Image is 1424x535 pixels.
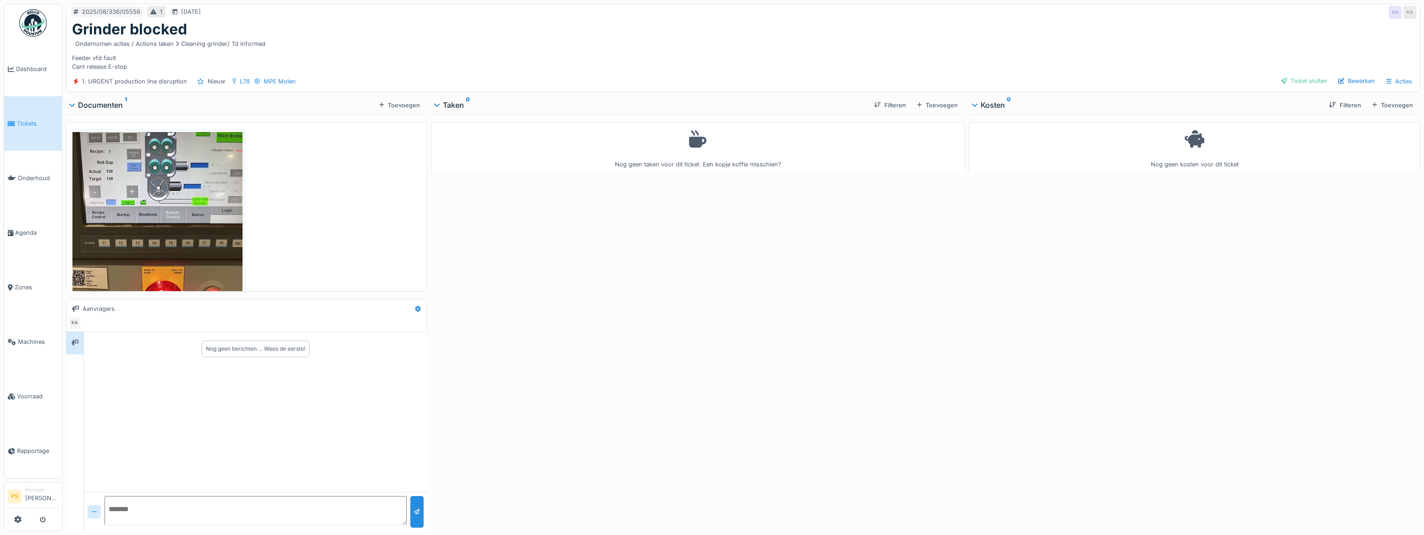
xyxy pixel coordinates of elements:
[25,486,58,493] div: Manager
[4,369,62,424] a: Voorraad
[1382,75,1416,88] div: Acties
[4,260,62,314] a: Zones
[160,7,162,16] div: 1
[72,132,243,434] img: m95s0aur2iw0o14hff0cj0j148fl
[240,77,250,86] div: L78
[4,314,62,369] a: Machines
[1389,6,1402,19] div: KA
[1325,99,1364,111] div: Filteren
[72,38,1414,71] div: Feeder vfd fault Cant release E-stop
[17,447,58,455] span: Rapportage
[4,42,62,96] a: Dashboard
[4,205,62,260] a: Agenda
[264,77,296,86] div: MPE Molen
[8,486,58,508] a: PS Manager[PERSON_NAME]
[1369,99,1417,111] div: Toevoegen
[18,337,58,346] span: Machines
[4,424,62,478] a: Rapportage
[466,99,470,110] sup: 0
[435,99,867,110] div: Taken
[68,317,81,330] div: KA
[17,392,58,401] span: Voorraad
[83,304,115,313] div: Aanvragers
[375,99,424,111] div: Toevoegen
[25,486,58,506] li: [PERSON_NAME]
[70,99,375,110] div: Documenten
[208,77,225,86] div: Nieuw
[82,77,187,86] div: 1. URGENT production line disruption
[181,7,201,16] div: [DATE]
[72,21,187,38] h1: Grinder blocked
[206,345,305,353] div: Nog geen berichten … Wees de eerste!
[8,490,22,503] li: PS
[437,126,960,169] div: Nog geen taken voor dit ticket. Een kopje koffie misschien?
[15,228,58,237] span: Agenda
[15,283,58,292] span: Zones
[82,7,140,16] div: 2025/08/336/05556
[972,99,1322,110] div: Kosten
[16,65,58,73] span: Dashboard
[1277,75,1331,87] div: Ticket sluiten
[4,96,62,151] a: Tickets
[1335,75,1379,87] div: Bewerken
[19,9,47,37] img: Badge_color-CXgf-gQk.svg
[975,126,1414,169] div: Nog geen kosten voor dit ticket
[125,99,127,110] sup: 1
[1007,99,1011,110] sup: 0
[871,99,910,111] div: Filteren
[18,174,58,182] span: Onderhoud
[913,99,961,111] div: Toevoegen
[17,119,58,128] span: Tickets
[4,151,62,205] a: Onderhoud
[1403,6,1416,19] div: KA
[75,39,265,48] div: Ondernomen acties / Actions taken Cleaning grinder/ Td informed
